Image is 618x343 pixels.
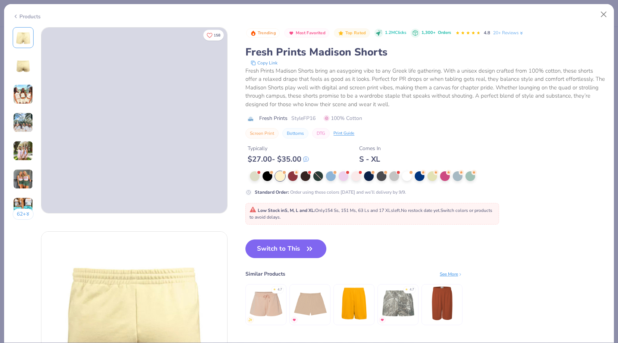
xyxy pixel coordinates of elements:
div: 4.7 [277,287,282,292]
div: Typically [248,144,309,152]
img: MostFav.gif [380,318,385,322]
div: ★ [273,287,276,290]
div: $ 27.00 - $ 35.00 [248,155,309,164]
div: 1,300+ [421,30,451,36]
img: Top Rated sort [338,30,344,36]
div: 4.8 Stars [455,27,481,39]
div: See More [440,271,462,277]
span: No restock date yet. [401,207,440,213]
div: ★ [405,287,408,290]
img: Badger B-Core 9" Shorts [424,286,460,321]
button: Bottoms [282,128,308,139]
div: Products [13,13,41,20]
div: Order using these colors [DATE] and we’ll delivery by 9/9. [255,189,406,196]
span: Style FP16 [291,114,316,122]
span: Top Rated [345,31,366,35]
div: Print Guide [333,130,354,137]
button: Screen Print [245,128,279,139]
img: Most Favorited sort [288,30,294,36]
div: Fresh Prints Madison Shorts [245,45,605,59]
span: Fresh Prints [259,114,288,122]
img: newest.gif [248,318,252,322]
span: Orders [438,30,451,35]
div: 4.7 [410,287,414,292]
div: S - XL [359,155,381,164]
button: Badge Button [334,28,370,38]
div: Fresh Prints Madison Shorts bring an easygoing vibe to any Greek life gathering. With a unisex de... [245,67,605,109]
div: Similar Products [245,270,285,278]
img: Trending sort [250,30,256,36]
button: Like [203,30,224,41]
button: DTG [312,128,330,139]
img: Independent Trading Co. Women’s Lightweight California Wave Wash Sweatshorts [248,286,284,321]
span: 4.8 [484,30,490,36]
img: brand logo [245,116,255,122]
span: 1.2M Clicks [385,30,406,36]
img: User generated content [13,197,33,217]
img: Back [14,57,32,75]
img: MostFav.gif [292,318,297,322]
button: Close [597,7,611,22]
img: Fresh Prints Miami Camo Heavyweight Shorts [380,286,416,321]
button: Badge Button [284,28,329,38]
a: 20+ Reviews [493,29,524,36]
img: User generated content [13,112,33,133]
button: 62+ [13,209,34,220]
button: Badge Button [246,28,280,38]
span: Most Favorited [296,31,326,35]
img: User generated content [13,141,33,161]
img: User generated content [13,169,33,189]
img: Augusta Sportswear Adult Octane Short [336,286,372,321]
img: User generated content [13,84,33,104]
strong: Low Stock in S, M, L and XL : [258,207,315,213]
span: Only 154 Ss, 151 Ms, 63 Ls and 17 XLs left. Switch colors or products to avoid delays. [250,207,492,220]
button: Switch to This [245,239,326,258]
span: 158 [214,34,220,37]
span: Trending [258,31,276,35]
img: Front [14,29,32,47]
span: 100% Cotton [324,114,362,122]
img: Bella + Canvas Ladies' Cutoff Sweat Short [292,286,328,321]
button: copy to clipboard [248,59,280,67]
div: Comes In [359,144,381,152]
strong: Standard Order : [255,189,289,195]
